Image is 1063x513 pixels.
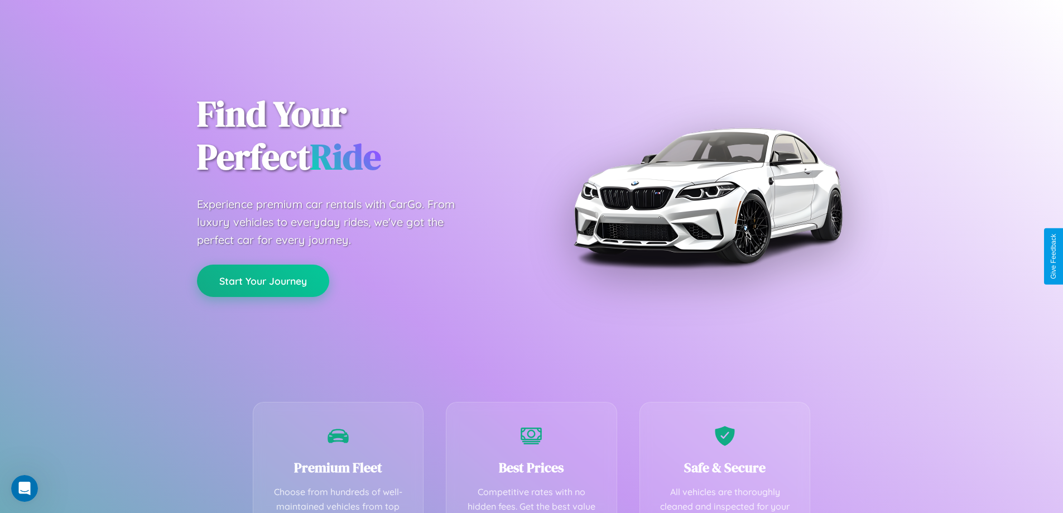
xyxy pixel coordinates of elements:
button: Start Your Journey [197,265,329,297]
h3: Premium Fleet [270,458,407,477]
img: Premium BMW car rental vehicle [568,56,847,335]
p: Experience premium car rentals with CarGo. From luxury vehicles to everyday rides, we've got the ... [197,195,476,249]
h1: Find Your Perfect [197,93,515,179]
div: Give Feedback [1050,234,1057,279]
iframe: Intercom live chat [11,475,38,502]
h3: Safe & Secure [657,458,793,477]
span: Ride [310,132,381,181]
h3: Best Prices [463,458,600,477]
